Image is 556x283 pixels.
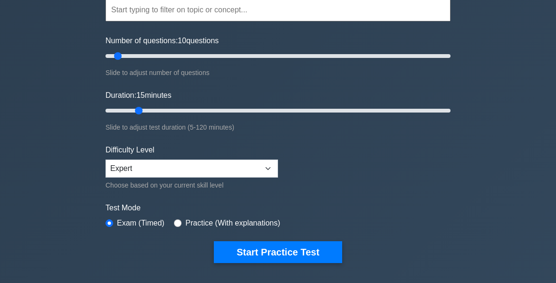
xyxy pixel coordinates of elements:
label: Exam (Timed) [117,217,164,229]
button: Start Practice Test [214,241,342,263]
span: 10 [178,37,186,45]
span: 15 [136,91,145,99]
label: Test Mode [105,202,451,214]
div: Slide to adjust test duration (5-120 minutes) [105,122,451,133]
label: Difficulty Level [105,144,154,156]
label: Number of questions: questions [105,35,219,47]
label: Duration: minutes [105,90,172,101]
div: Choose based on your current skill level [105,179,278,191]
label: Practice (With explanations) [185,217,280,229]
div: Slide to adjust number of questions [105,67,451,78]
